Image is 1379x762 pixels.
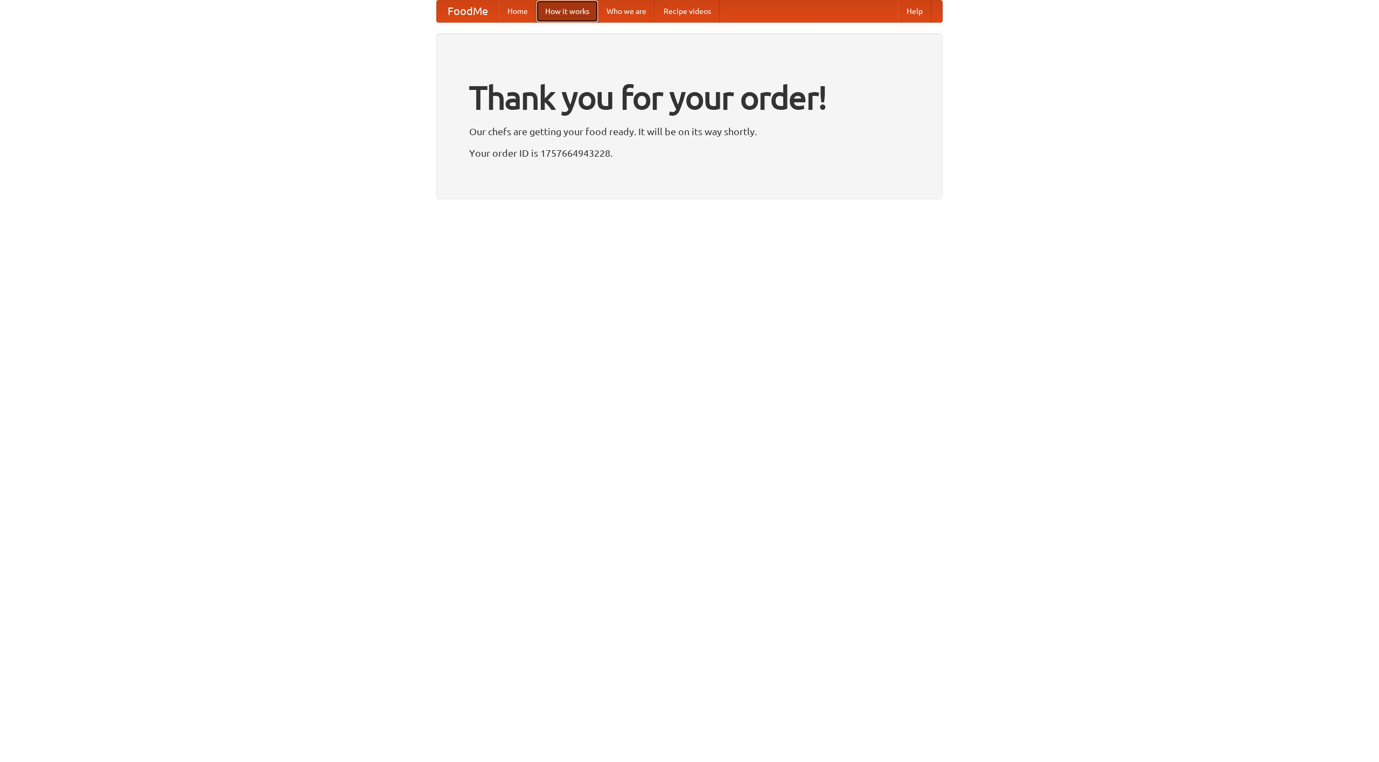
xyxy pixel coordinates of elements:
[469,123,910,139] p: Our chefs are getting your food ready. It will be on its way shortly.
[898,1,931,22] a: Help
[499,1,537,22] a: Home
[655,1,720,22] a: Recipe videos
[537,1,598,22] a: How it works
[598,1,655,22] a: Who we are
[437,1,499,22] a: FoodMe
[469,145,910,161] p: Your order ID is 1757664943228.
[469,72,910,123] h1: Thank you for your order!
